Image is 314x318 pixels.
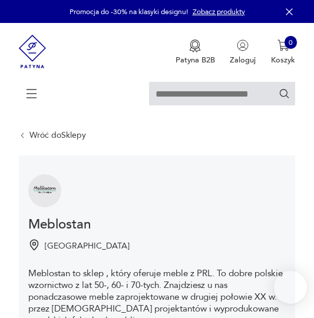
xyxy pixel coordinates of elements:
p: Koszyk [271,55,295,65]
img: Patyna - sklep z meblami i dekoracjami vintage [19,23,46,80]
img: Meblostan [28,174,61,207]
button: 0Koszyk [271,39,295,65]
a: Zobacz produkty [193,7,245,16]
h1: Meblostan [28,217,286,231]
a: Ikona medaluPatyna B2B [176,39,215,65]
button: Szukaj [279,88,290,99]
img: Ikona koszyka [277,39,289,51]
div: 0 [285,36,298,49]
p: Patyna B2B [176,55,215,65]
button: Patyna B2B [176,39,215,65]
button: Zaloguj [230,39,256,65]
img: Ikonka pinezki mapy [28,239,40,251]
img: Ikona medalu [189,39,201,52]
a: Wróć doSklepy [29,131,86,140]
p: [GEOGRAPHIC_DATA] [45,240,130,252]
p: Zaloguj [230,55,256,65]
img: Ikonka użytkownika [237,39,249,51]
p: Promocja do -30% na klasyki designu! [70,7,188,16]
iframe: Smartsupp widget button [274,271,307,304]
